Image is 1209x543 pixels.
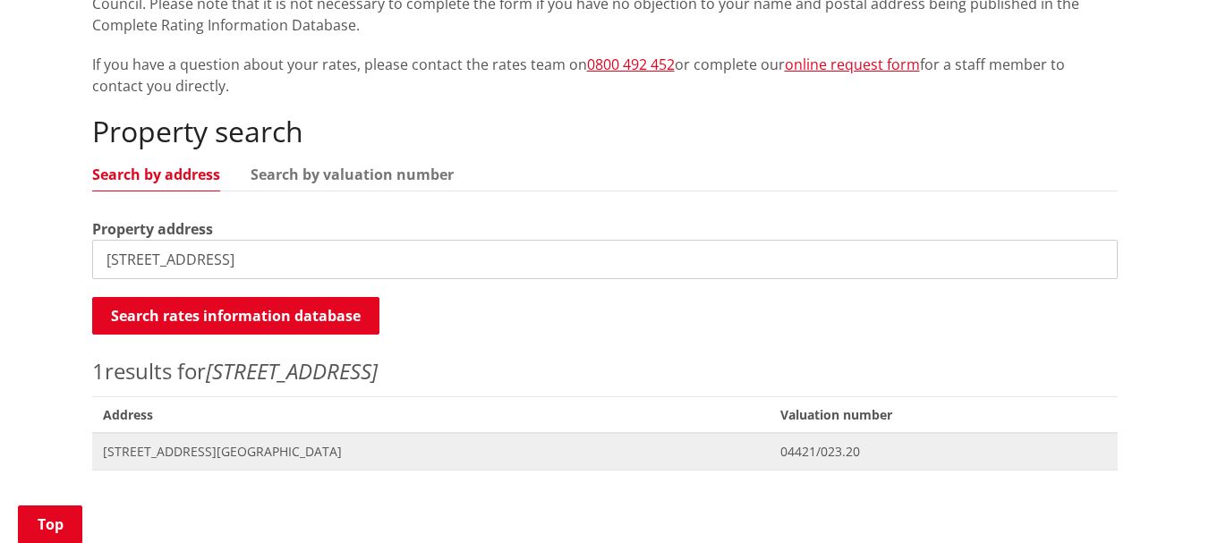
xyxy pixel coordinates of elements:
iframe: Messenger Launcher [1127,468,1191,532]
span: 04421/023.20 [780,443,1106,461]
button: Search rates information database [92,297,379,335]
p: If you have a question about your rates, please contact the rates team on or complete our for a s... [92,54,1118,97]
a: Search by valuation number [251,167,454,182]
label: Property address [92,218,213,240]
a: 0800 492 452 [587,55,675,74]
span: Valuation number [770,396,1117,433]
span: 1 [92,356,105,386]
a: [STREET_ADDRESS][GEOGRAPHIC_DATA] 04421/023.20 [92,433,1118,470]
h2: Property search [92,115,1118,148]
a: Top [18,505,82,543]
p: results for [92,355,1118,387]
em: [STREET_ADDRESS] [206,356,378,386]
span: [STREET_ADDRESS][GEOGRAPHIC_DATA] [103,443,760,461]
a: Search by address [92,167,220,182]
a: online request form [785,55,920,74]
input: e.g. Duke Street NGARUAWAHIA [92,240,1118,279]
span: Address [92,396,771,433]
